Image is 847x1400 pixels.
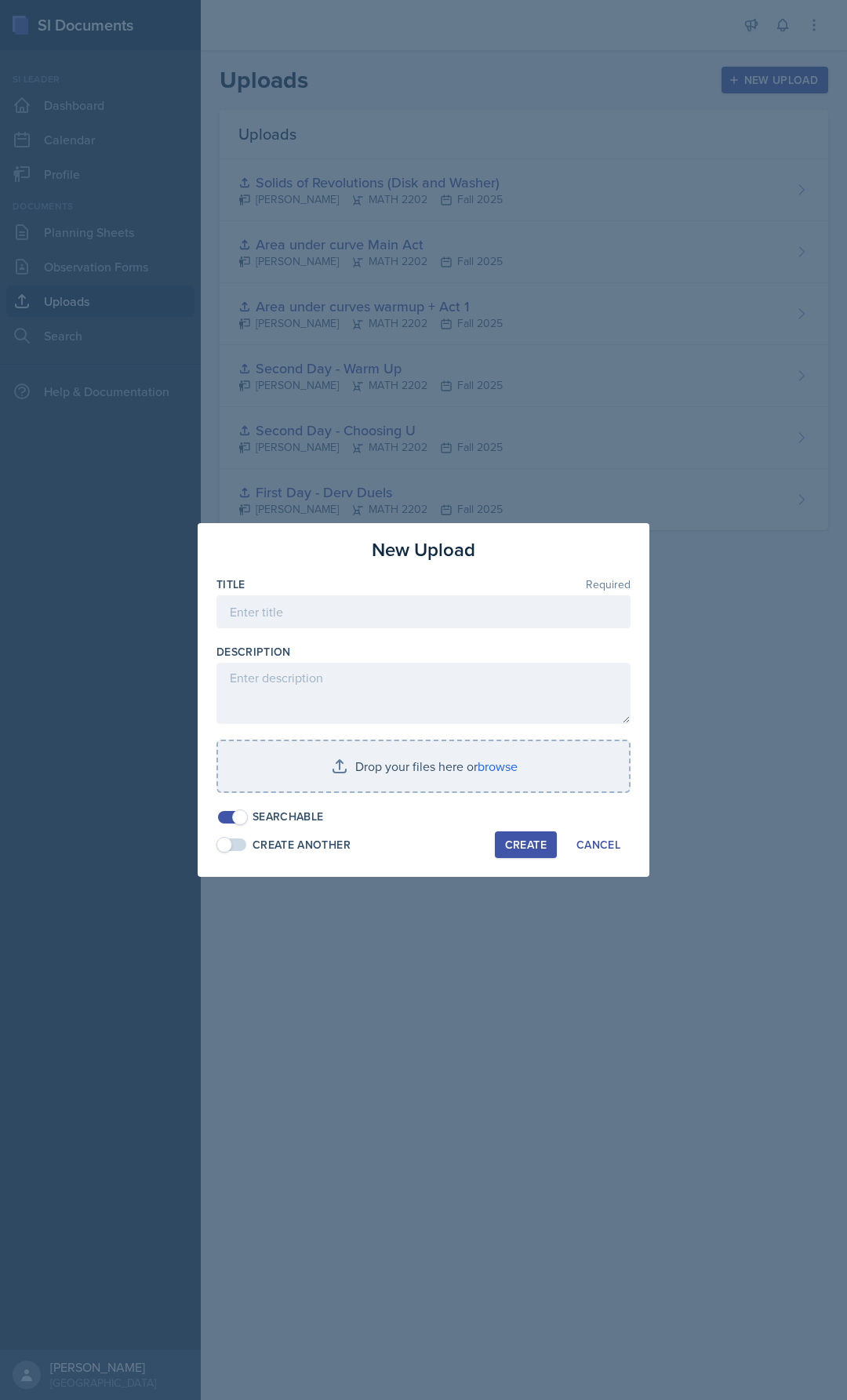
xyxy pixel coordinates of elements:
[216,644,291,660] label: Description
[505,838,547,851] div: Create
[495,831,557,858] button: Create
[253,809,324,825] div: Searchable
[253,837,351,853] div: Create Another
[586,579,631,590] span: Required
[216,595,631,628] input: Enter title
[372,536,475,564] h3: New Upload
[216,576,245,592] label: Title
[576,838,620,851] div: Cancel
[566,831,631,858] button: Cancel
